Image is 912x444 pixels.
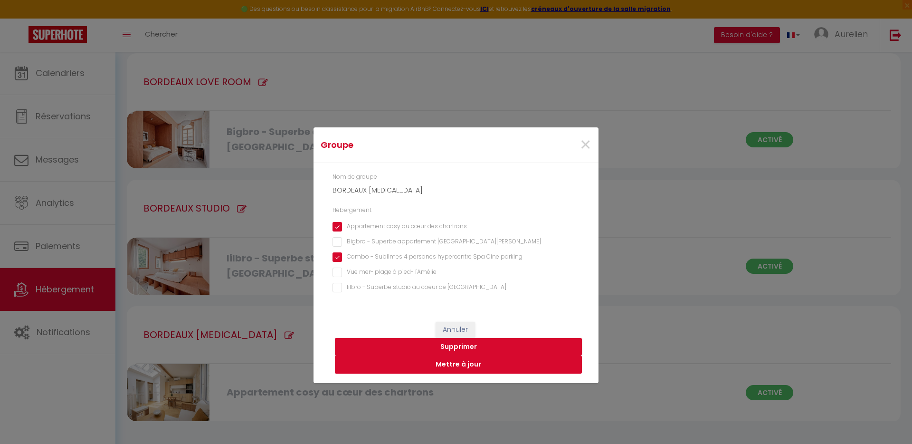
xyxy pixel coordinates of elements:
span: × [579,131,591,159]
button: Ouvrir le widget de chat LiveChat [8,4,36,32]
button: Annuler [436,322,475,338]
button: Mettre à jour [335,356,582,374]
h4: Groupe [321,138,497,152]
div: Hébergement [332,206,579,215]
button: Close [579,135,591,155]
button: Supprimer [335,338,582,356]
label: Nom de groupe [332,173,377,182]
